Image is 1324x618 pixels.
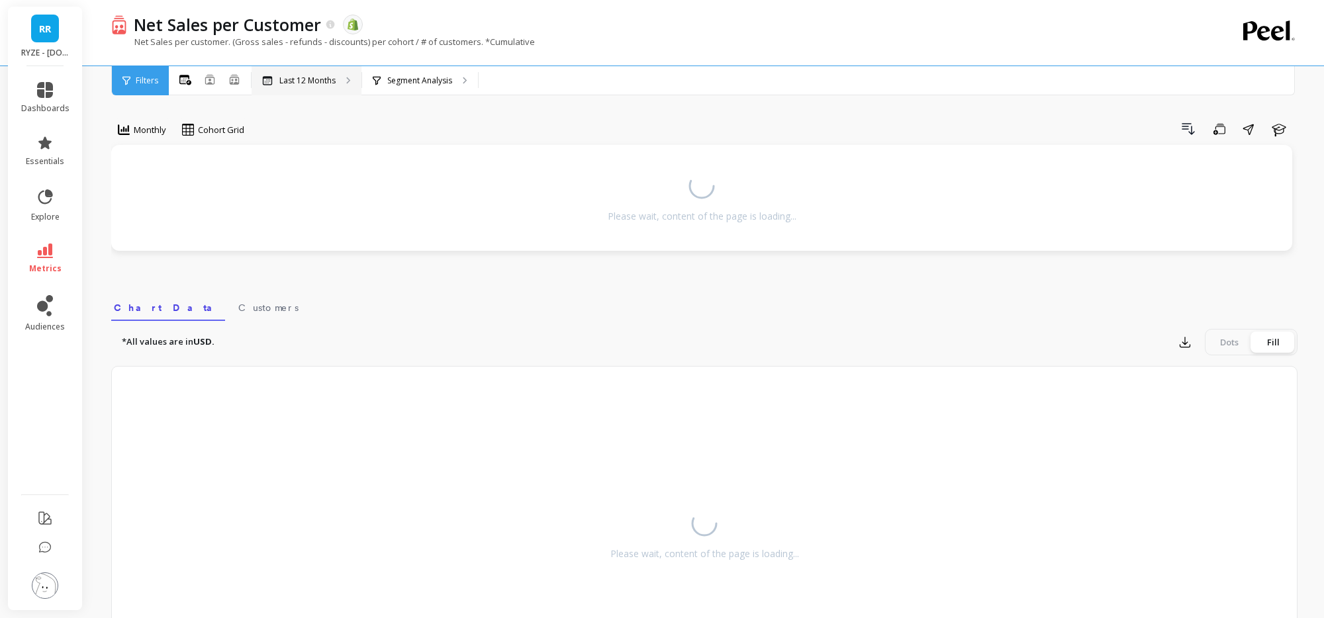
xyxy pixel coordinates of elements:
span: Chart Data [114,301,222,314]
div: Dots [1207,331,1251,353]
p: Segment Analysis [387,75,452,86]
span: Cohort Grid [198,124,244,136]
span: Filters [136,75,158,86]
p: Net Sales per customer. (Gross sales - refunds - discounts) per cohort / # of customers. *Cumulative [111,36,535,48]
nav: Tabs [111,290,1298,321]
div: Please wait, content of the page is loading... [610,547,799,560]
span: dashboards [21,103,70,114]
div: Fill [1251,331,1295,353]
span: metrics [29,263,62,274]
span: RR [39,21,51,36]
span: essentials [26,156,64,167]
strong: USD. [193,335,214,347]
p: Last 12 Months [279,75,336,86]
span: explore [31,212,60,222]
p: RYZE - ryzeup.myshopify.com [21,48,70,58]
p: Net Sales per Customer [134,13,321,36]
img: api.shopify.svg [347,19,359,30]
p: *All values are in [122,335,214,349]
div: Please wait, content of the page is loading... [608,210,796,223]
img: header icon [111,15,127,34]
span: Customers [238,301,299,314]
span: Monthly [134,124,166,136]
img: profile picture [32,572,58,599]
span: audiences [25,322,65,332]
